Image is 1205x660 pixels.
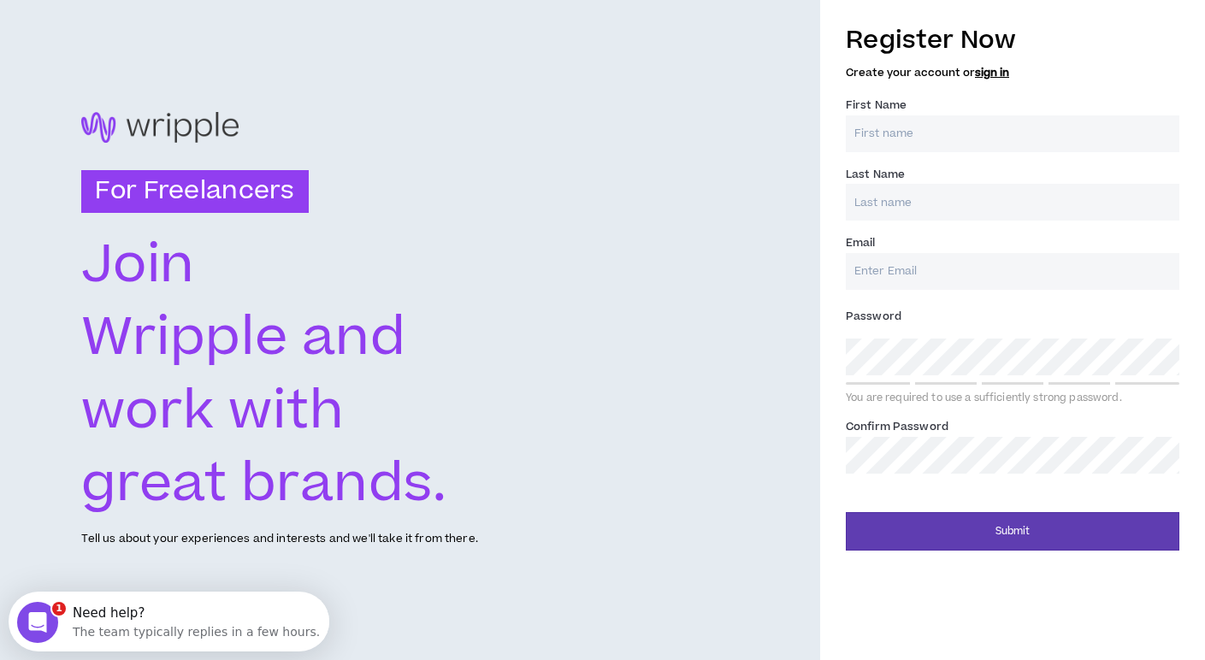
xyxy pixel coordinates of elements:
input: First name [846,115,1179,152]
span: Password [846,309,901,324]
text: great brands. [81,446,449,522]
iframe: Intercom live chat [17,602,58,643]
a: sign in [975,65,1009,80]
h3: Register Now [846,22,1179,58]
text: Join [81,227,195,303]
h3: For Freelancers [81,170,308,213]
p: Tell us about your experiences and interests and we'll take it from there. [81,531,477,547]
input: Enter Email [846,253,1179,290]
label: Last Name [846,161,905,188]
button: Submit [846,512,1179,551]
label: Email [846,229,876,256]
text: Wripple and [81,300,406,375]
span: 1 [52,602,66,616]
div: You are required to use a sufficiently strong password. [846,392,1179,405]
div: Need help? [64,15,311,28]
iframe: Intercom live chat discovery launcher [9,592,329,651]
label: Confirm Password [846,413,948,440]
label: First Name [846,91,907,119]
text: work with [81,374,345,449]
input: Last name [846,184,1179,221]
h5: Create your account or [846,67,1179,79]
div: Open Intercom Messenger [7,7,328,54]
div: The team typically replies in a few hours. [64,28,311,46]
